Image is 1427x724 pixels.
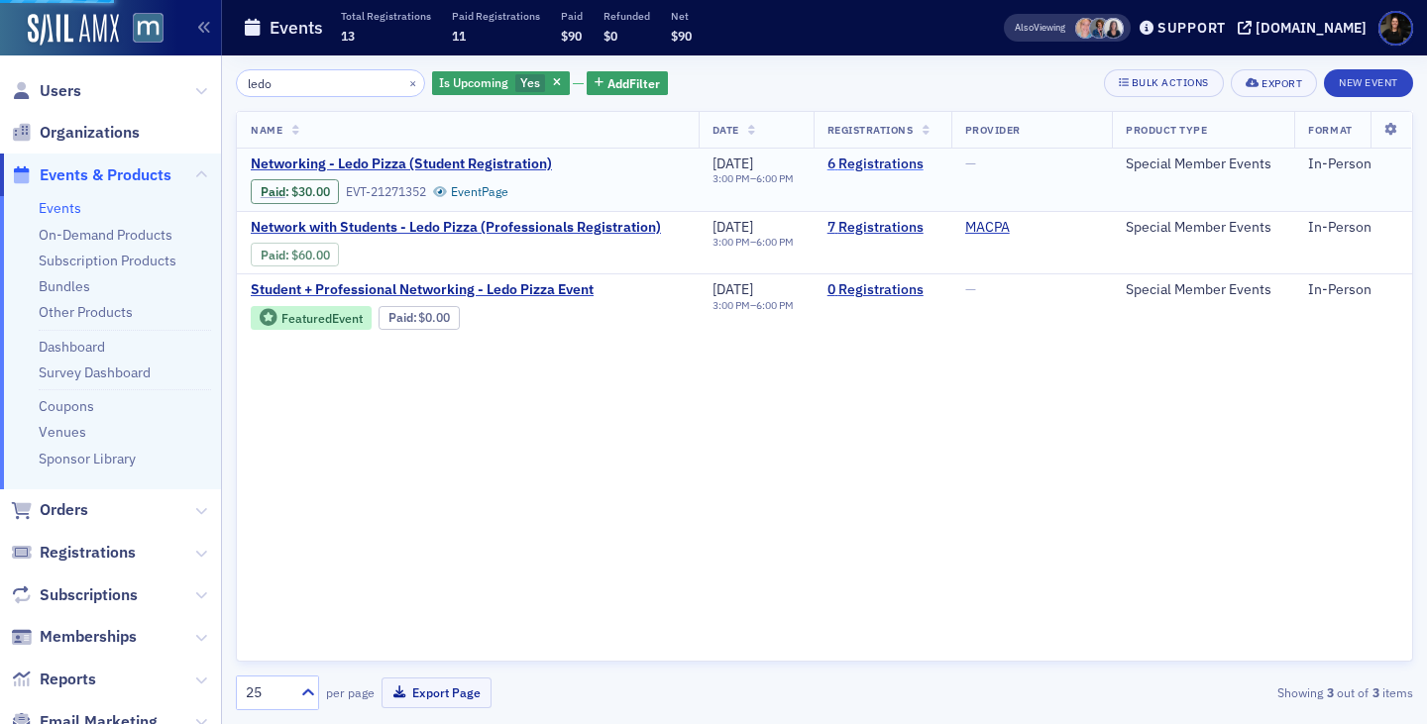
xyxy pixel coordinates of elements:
a: Organizations [11,122,140,144]
strong: 3 [1323,683,1337,701]
a: Subscriptions [11,584,138,606]
a: Student + Professional Networking - Ledo Pizza Event [251,281,629,299]
span: 11 [452,28,466,44]
a: Subscription Products [39,252,176,269]
a: Sponsor Library [39,450,136,467]
span: Memberships [40,626,137,648]
a: EventPage [433,184,508,199]
span: Add Filter [607,74,660,92]
button: Bulk Actions [1104,69,1224,97]
button: AddFilter [587,71,668,96]
strong: 3 [1369,683,1382,701]
span: Chris Dougherty [1089,18,1110,39]
span: $60.00 [291,248,330,262]
a: Registrations [11,542,136,564]
span: Profile [1378,11,1413,46]
div: Paid: 6 - $6000 [251,243,339,266]
p: Net [671,9,692,23]
span: $0.00 [418,310,450,325]
span: $90 [671,28,692,44]
span: $90 [561,28,582,44]
div: Paid: 10 - $3000 [251,179,339,203]
span: MACPA [965,219,1090,237]
a: Venues [39,423,86,441]
div: Export [1262,78,1302,89]
span: Product Type [1126,123,1207,137]
a: Network with Students - Ledo Pizza (Professionals Registration) [251,219,661,237]
a: Other Products [39,303,133,321]
div: Support [1157,19,1226,37]
div: Also [1015,21,1034,34]
div: Special Member Events [1126,155,1280,173]
div: – [713,172,794,185]
time: 6:00 PM [756,171,794,185]
label: per page [326,683,375,701]
span: Name [251,123,282,137]
div: In-Person [1308,281,1398,299]
time: 3:00 PM [713,235,750,249]
span: Is Upcoming [439,74,508,90]
a: Paid [261,248,285,262]
div: In-Person [1308,219,1398,237]
span: [DATE] [713,280,753,298]
a: Memberships [11,626,137,648]
h1: Events [270,16,323,40]
span: Orders [40,499,88,521]
span: Registrations [40,542,136,564]
button: [DOMAIN_NAME] [1238,21,1373,35]
img: SailAMX [28,14,119,46]
span: : [261,184,291,199]
span: : [261,248,291,262]
button: × [404,73,422,91]
a: Users [11,80,81,102]
a: 0 Registrations [827,281,937,299]
div: EVT-21271352 [346,184,426,199]
button: Export [1231,69,1317,97]
div: Bulk Actions [1132,77,1209,88]
a: New Event [1324,72,1413,90]
a: Reports [11,669,96,690]
button: Export Page [382,677,492,708]
span: Kelly Brown [1103,18,1124,39]
p: Paid [561,9,583,23]
p: Paid Registrations [452,9,540,23]
a: On-Demand Products [39,226,172,244]
a: Events & Products [11,164,171,186]
div: Special Member Events [1126,219,1280,237]
span: Registrations [827,123,914,137]
p: Refunded [604,9,650,23]
span: 13 [341,28,355,44]
span: : [388,310,419,325]
div: Featured Event [281,313,363,324]
input: Search… [236,69,425,97]
div: Featured Event [251,306,372,331]
a: View Homepage [119,13,164,47]
span: Subscriptions [40,584,138,606]
span: Viewing [1015,21,1065,35]
div: – [713,236,794,249]
a: Dashboard [39,338,105,356]
a: Paid [388,310,413,325]
span: Organizations [40,122,140,144]
span: Provider [965,123,1021,137]
span: Users [40,80,81,102]
a: Orders [11,499,88,521]
div: 25 [246,682,289,703]
a: 6 Registrations [827,155,937,173]
div: Paid: 0 - $0 [379,306,460,330]
time: 6:00 PM [756,298,794,312]
span: [DATE] [713,155,753,172]
span: $0 [604,28,617,44]
span: — [965,280,976,298]
img: SailAMX [133,13,164,44]
span: Date [713,123,739,137]
span: Reports [40,669,96,690]
a: Networking - Ledo Pizza (Student Registration) [251,155,584,173]
a: Paid [261,184,285,199]
span: Dee Sullivan [1075,18,1096,39]
span: Events & Products [40,164,171,186]
time: 6:00 PM [756,235,794,249]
